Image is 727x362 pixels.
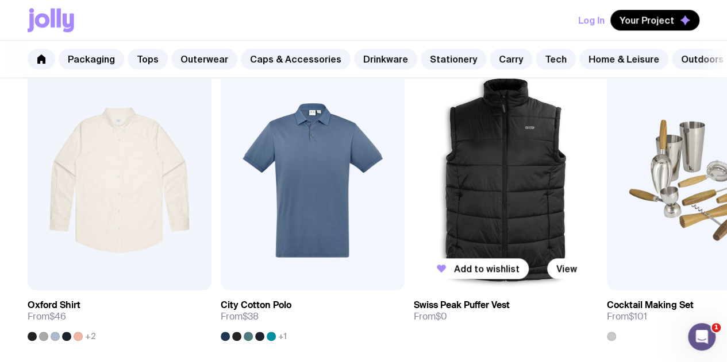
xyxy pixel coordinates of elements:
span: $46 [49,310,66,322]
span: 1 [711,323,721,332]
span: From [221,311,259,322]
span: From [28,311,66,322]
button: Your Project [610,10,699,30]
h3: City Cotton Polo [221,299,291,311]
a: Carry [490,49,532,69]
a: Stationery [421,49,486,69]
a: Caps & Accessories [241,49,351,69]
a: Drinkware [354,49,417,69]
a: Tech [536,49,576,69]
a: Tops [128,49,168,69]
h3: Cocktail Making Set [607,299,694,311]
span: From [414,311,447,322]
button: Log In [578,10,605,30]
a: View [547,258,586,279]
iframe: Intercom live chat [688,323,716,351]
span: +1 [278,332,287,341]
span: Add to wishlist [454,263,520,274]
h3: Swiss Peak Puffer Vest [414,299,510,311]
a: Oxford ShirtFrom$46+2 [28,290,211,341]
span: Your Project [620,14,674,26]
a: Packaging [59,49,124,69]
span: $38 [243,310,259,322]
span: $0 [436,310,447,322]
span: $101 [629,310,647,322]
h3: Oxford Shirt [28,299,80,311]
span: From [607,311,647,322]
a: Outerwear [171,49,237,69]
a: City Cotton PoloFrom$38+1 [221,290,405,341]
a: Swiss Peak Puffer VestFrom$0 [414,290,598,332]
a: Home & Leisure [579,49,668,69]
span: +2 [85,332,96,341]
button: Add to wishlist [425,258,529,279]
